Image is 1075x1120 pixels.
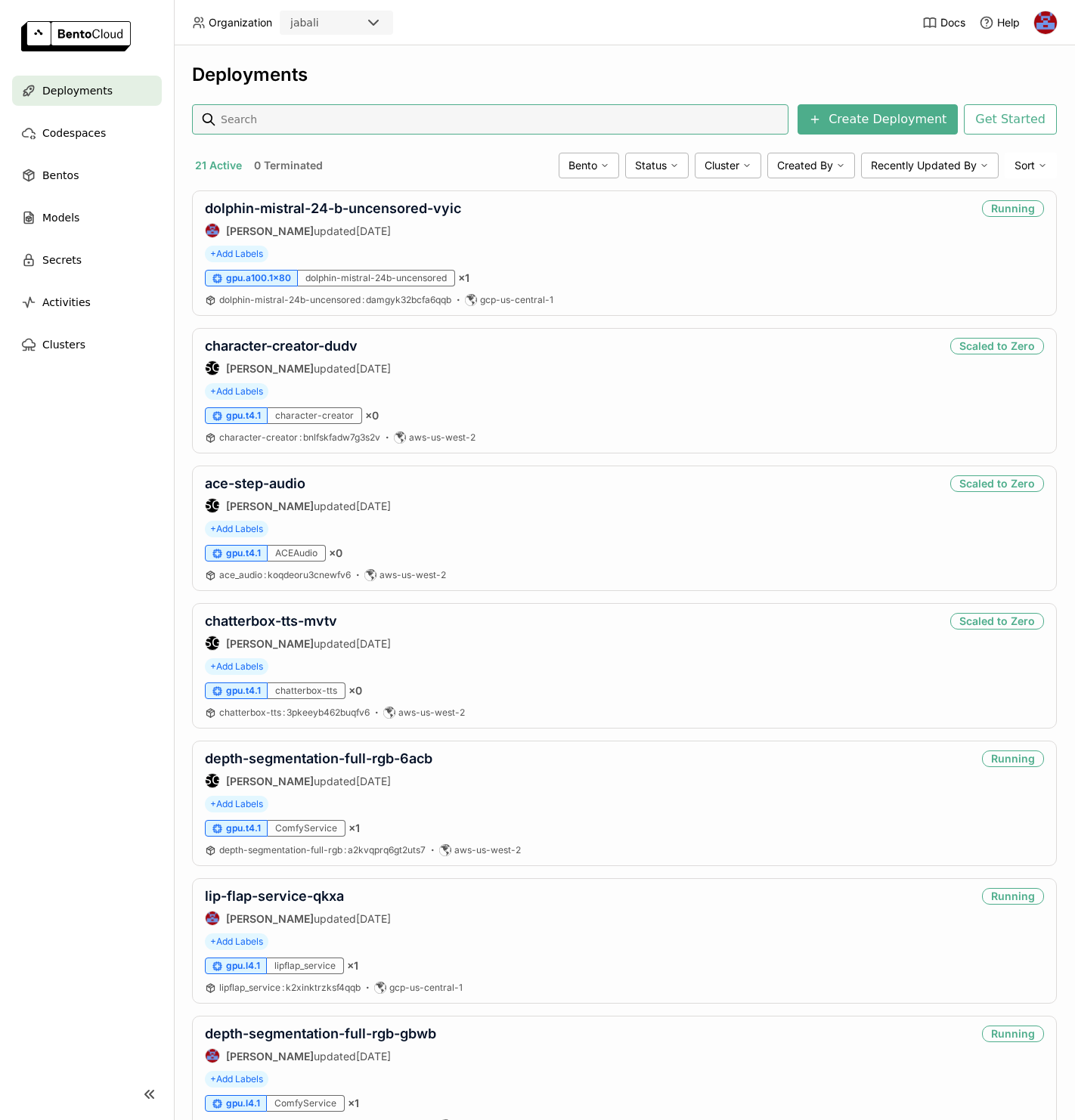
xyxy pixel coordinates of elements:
[356,775,391,787] span: [DATE]
[997,16,1020,29] span: Help
[12,203,162,233] a: Models
[329,546,342,560] span: × 0
[458,271,469,285] span: × 1
[861,153,999,178] div: Recently Updated By
[298,270,455,286] div: dolphin-mistral-24b-uncensored
[205,613,337,629] a: chatterbox-tts-mvtv
[635,159,667,172] span: Status
[695,153,761,178] div: Cluster
[349,684,362,698] span: × 0
[1034,11,1057,34] img: Jhonatan Oliveira
[219,569,351,580] span: ace_audio koqdeoru3cnewfv6
[365,409,379,422] span: × 0
[219,107,782,131] input: Search
[950,338,1044,354] div: Scaled to Zero
[356,912,391,925] span: [DATE]
[219,982,361,994] a: lipflap_service:k2xinktrzksf4qqb
[559,153,619,178] div: Bento
[226,362,314,375] strong: [PERSON_NAME]
[205,933,268,950] span: +Add Labels
[12,118,162,148] a: Codespaces
[982,750,1044,767] div: Running
[362,294,364,305] span: :
[205,1071,268,1088] span: +Add Labels
[982,1026,1044,1042] div: Running
[226,547,261,559] span: gpu.t4.1
[705,159,739,172] span: Cluster
[777,159,833,172] span: Created By
[219,707,370,718] span: chatterbox-tts 3pkeeyb462buqfv6
[205,338,358,354] a: character-creator-dudv
[226,685,261,697] span: gpu.t4.1
[568,159,597,172] span: Bento
[267,958,344,974] div: lipflap_service
[290,15,319,30] div: jabali
[206,361,219,375] div: SG
[205,200,461,216] a: dolphin-mistral-24-b-uncensored-vyic
[205,658,268,675] span: +Add Labels
[42,251,82,269] span: Secrets
[356,1050,391,1063] span: [DATE]
[226,775,314,787] strong: [PERSON_NAME]
[454,844,521,856] span: aws-us-west-2
[940,16,965,29] span: Docs
[42,336,85,354] span: Clusters
[268,682,345,699] div: chatterbox-tts
[205,888,344,904] a: lip-flap-service-qkxa
[798,104,958,135] button: Create Deployment
[219,432,380,444] a: character-creator:bnlfskfadw7g3s2v
[192,156,245,175] button: 21 Active
[42,124,106,142] span: Codespaces
[205,360,391,376] div: updated
[192,63,1057,86] div: Deployments
[219,432,380,443] span: character-creator bnlfskfadw7g3s2v
[964,104,1057,135] button: Get Started
[205,360,220,376] div: Steve Guo
[226,410,261,422] span: gpu.t4.1
[409,432,476,444] span: aws-us-west-2
[950,613,1044,630] div: Scaled to Zero
[219,982,361,993] span: lipflap_service k2xinktrzksf4qqb
[12,245,162,275] a: Secrets
[205,475,305,491] a: ace-step-audio
[226,637,314,650] strong: [PERSON_NAME]
[1015,159,1035,172] span: Sort
[264,569,266,580] span: :
[226,500,314,512] strong: [PERSON_NAME]
[205,383,268,400] span: +Add Labels
[251,156,326,175] button: 0 Terminated
[356,362,391,375] span: [DATE]
[205,796,268,812] span: +Add Labels
[205,636,220,651] div: Steve Guo
[219,844,426,855] span: depth-segmentation-full-rgb a2kvqprq6gt2uts7
[226,1097,260,1109] span: gpu.l4.1
[205,750,432,766] a: depth-segmentation-full-rgb-6acb
[283,707,285,718] span: :
[268,820,345,837] div: ComfyService
[950,475,1044,492] div: Scaled to Zero
[226,272,291,284] span: gpu.a100.1x80
[356,224,391,237] span: [DATE]
[42,82,113,100] span: Deployments
[205,773,432,788] div: updated
[205,498,220,513] div: Steve Guo
[1005,153,1057,178] div: Sort
[12,160,162,190] a: Bentos
[205,246,268,262] span: +Add Labels
[206,911,219,925] img: Jhonatan Oliveira
[206,1049,219,1063] img: Jhonatan Oliveira
[205,1048,436,1063] div: updated
[226,912,314,925] strong: [PERSON_NAME]
[206,774,219,787] div: SG
[42,293,91,311] span: Activities
[347,959,358,973] span: × 1
[226,1050,314,1063] strong: [PERSON_NAME]
[219,844,426,856] a: depth-segmentation-full-rgb:a2kvqprq6gt2uts7
[226,224,314,237] strong: [PERSON_NAME]
[299,432,302,443] span: :
[625,153,689,178] div: Status
[871,159,977,172] span: Recently Updated By
[226,960,260,972] span: gpu.l4.1
[268,545,326,562] div: ACEAudio
[12,287,162,317] a: Activities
